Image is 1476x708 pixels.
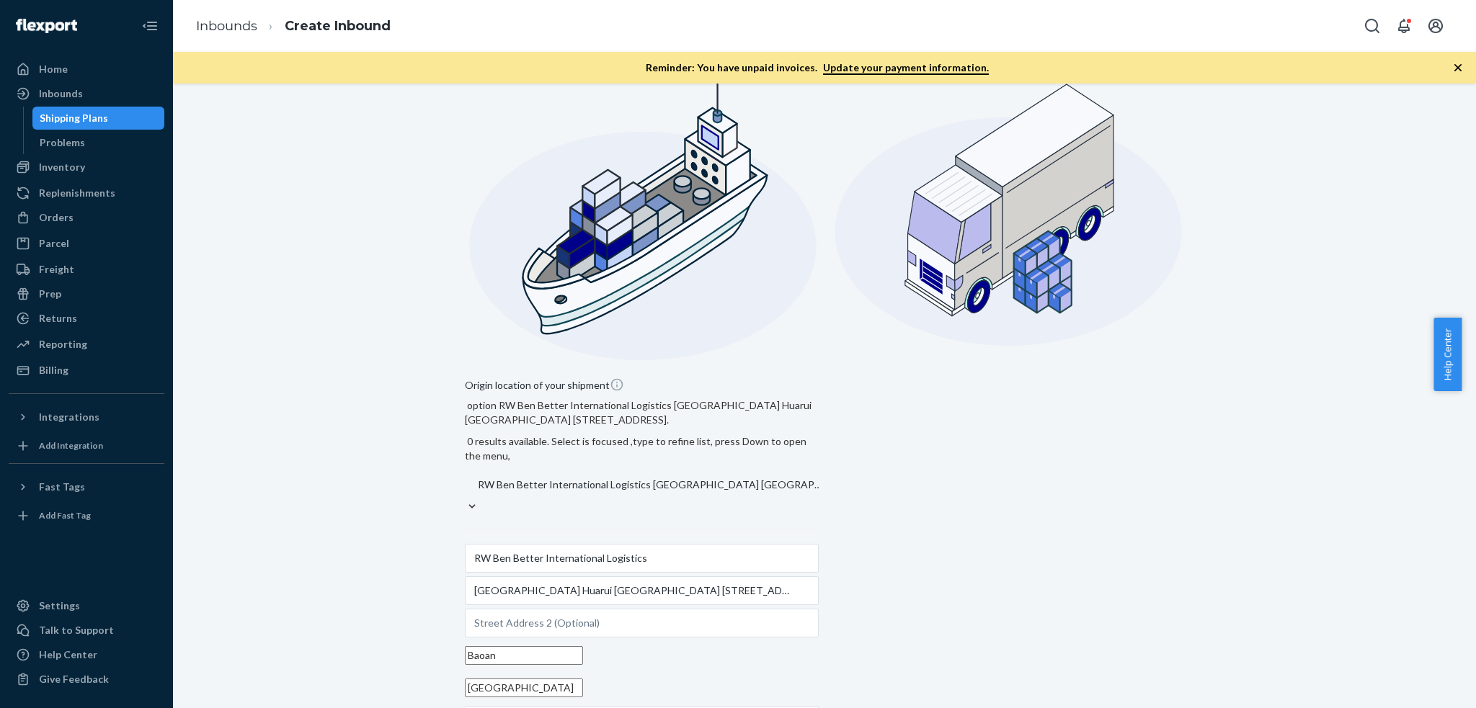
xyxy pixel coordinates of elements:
[39,86,83,101] div: Inbounds
[39,509,91,521] div: Add Fast Tag
[465,646,583,665] input: City
[39,210,74,225] div: Orders
[184,5,402,48] ol: breadcrumbs
[465,398,819,427] p: option RW Ben Better International Logistics [GEOGRAPHIC_DATA] Huarui [GEOGRAPHIC_DATA] [STREET_A...
[40,135,85,150] div: Problems
[39,337,87,351] div: Reporting
[32,131,165,154] a: Problems
[32,107,165,130] a: Shipping Plans
[9,58,164,81] a: Home
[9,156,164,179] a: Inventory
[39,186,115,200] div: Replenishments
[465,434,819,463] p: 0 results available. Select is focused ,type to refine list, press Down to open the menu,
[39,599,80,613] div: Settings
[39,236,69,251] div: Parcel
[1421,12,1450,40] button: Open account menu
[9,232,164,255] a: Parcel
[196,18,257,34] a: Inbounds
[285,18,391,34] a: Create Inbound
[16,19,77,33] img: Flexport logo
[465,544,819,573] input: First & Last Name
[465,678,583,697] input: State
[39,287,61,301] div: Prep
[9,282,164,305] a: Prep
[478,478,826,492] div: RW Ben Better International Logistics [GEOGRAPHIC_DATA] [GEOGRAPHIC_DATA] [STREET_ADDRESS]
[9,206,164,229] a: Orders
[9,504,164,527] a: Add Fast Tag
[39,363,68,377] div: Billing
[646,61,989,75] p: Reminder: You have unpaid invoices.
[39,311,77,326] div: Returns
[9,594,164,617] a: Settings
[9,82,164,105] a: Inbounds
[9,405,164,429] button: Integrations
[9,475,164,498] button: Fast Tags
[39,410,99,424] div: Integrations
[1390,12,1418,40] button: Open notifications
[465,609,819,637] input: Street Address 2 (Optional)
[9,333,164,356] a: Reporting
[9,643,164,666] a: Help Center
[39,62,68,76] div: Home
[9,668,164,691] button: Give Feedback
[823,61,989,75] a: Update your payment information.
[39,160,85,174] div: Inventory
[39,439,103,452] div: Add Integration
[465,377,624,398] span: Origin location of your shipment
[39,623,114,637] div: Talk to Support
[39,672,109,686] div: Give Feedback
[9,619,164,642] a: Talk to Support
[39,262,74,277] div: Freight
[135,12,164,40] button: Close Navigation
[40,111,108,125] div: Shipping Plans
[9,182,164,205] a: Replenishments
[9,434,164,457] a: Add Integration
[39,480,85,494] div: Fast Tags
[9,258,164,281] a: Freight
[1358,12,1387,40] button: Open Search Box
[1433,318,1462,391] button: Help Center
[9,307,164,330] a: Returns
[39,647,97,662] div: Help Center
[9,359,164,382] a: Billing
[465,576,819,605] input: Street Address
